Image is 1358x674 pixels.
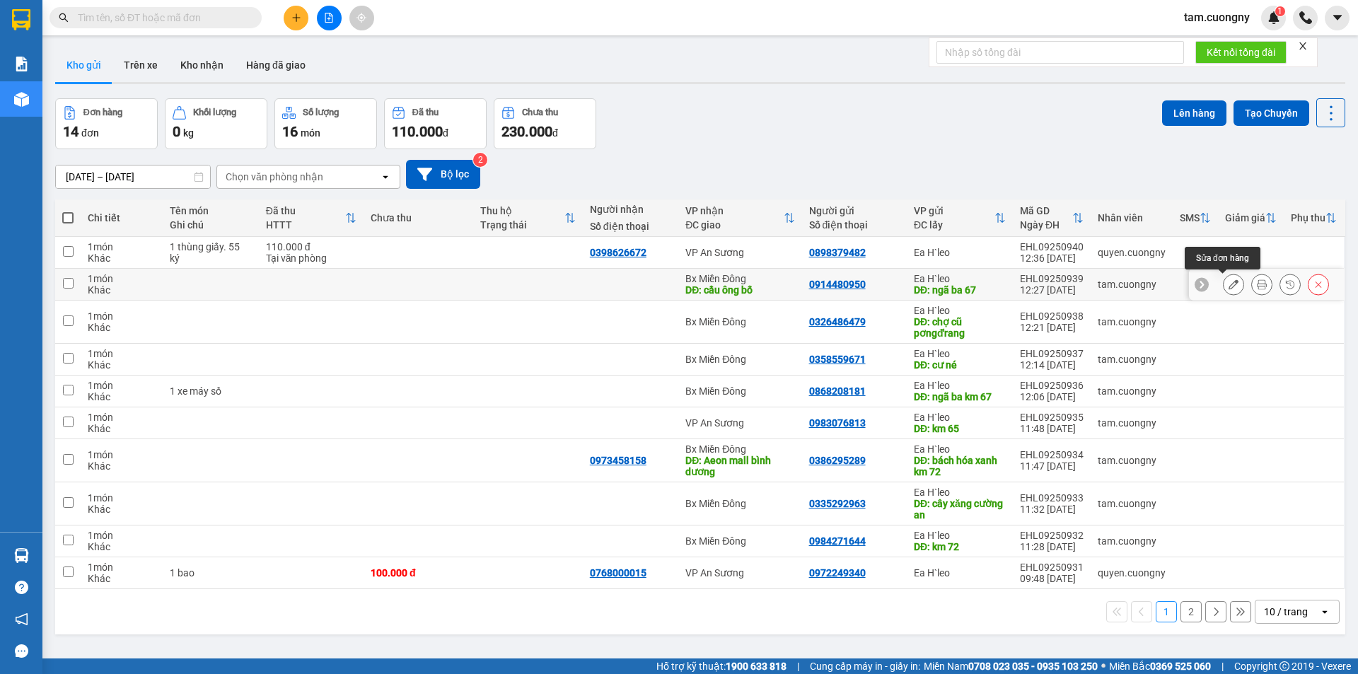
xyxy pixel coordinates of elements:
div: Bx Miền Đông [685,273,794,284]
div: DĐ: chợ cũ pơngđ'rang [914,316,1006,339]
button: plus [284,6,308,30]
div: tam.cuongny [1098,354,1166,365]
div: Bx Miền Đông [685,316,794,327]
div: Đã thu [412,108,439,117]
div: EHL09250933 [1020,492,1084,504]
th: Toggle SortBy [1013,199,1091,237]
div: Ea H`leo [914,567,1006,579]
button: Kết nối tổng đài [1195,41,1287,64]
div: 1 thùng giấy. 55 ký [170,241,251,264]
strong: 1900 633 818 [726,661,787,672]
div: Bx Miền Đông [685,443,794,455]
div: Ea H`leo [914,487,1006,498]
div: 1 món [88,492,156,504]
span: 16 [282,123,298,140]
button: Bộ lọc [406,160,480,189]
sup: 1 [1275,6,1285,16]
div: 1 món [88,562,156,573]
div: Khác [88,504,156,515]
div: Người gửi [809,205,900,216]
th: Toggle SortBy [1173,199,1218,237]
span: 0 [173,123,180,140]
th: Toggle SortBy [473,199,583,237]
div: 11:47 [DATE] [1020,460,1084,472]
div: Trạng thái [480,219,564,231]
div: 11:32 [DATE] [1020,504,1084,515]
span: | [797,658,799,674]
div: 100.000 đ [371,567,466,579]
div: 0973458158 [590,455,646,466]
div: Chọn văn phòng nhận [226,170,323,184]
div: ĐC lấy [914,219,994,231]
span: | [1221,658,1224,674]
div: EHL09250932 [1020,530,1084,541]
th: Toggle SortBy [907,199,1013,237]
img: warehouse-icon [14,548,29,563]
div: VP An Sương [685,567,794,579]
div: HTTT [266,219,345,231]
button: Số lượng16món [274,98,377,149]
span: 1 [1277,6,1282,16]
img: solution-icon [14,57,29,71]
sup: 2 [473,153,487,167]
div: Ea H`leo [914,412,1006,423]
div: 11:48 [DATE] [1020,423,1084,434]
div: 1 xe máy số [170,385,251,397]
div: Đã thu [266,205,345,216]
span: kg [183,127,194,139]
div: 1 món [88,241,156,252]
div: Mã GD [1020,205,1072,216]
strong: 0708 023 035 - 0935 103 250 [968,661,1098,672]
span: 14 [63,123,79,140]
button: Trên xe [112,48,169,82]
div: EHL09250940 [1020,241,1084,252]
img: warehouse-icon [14,92,29,107]
div: 1 bao [170,567,251,579]
div: Sửa đơn hàng [1223,274,1244,295]
div: 0398626672 [590,247,646,258]
div: Khối lượng [193,108,236,117]
div: Ghi chú [170,219,251,231]
strong: 0369 525 060 [1150,661,1211,672]
button: Kho nhận [169,48,235,82]
div: DĐ: km 72 [914,541,1006,552]
span: 230.000 [501,123,552,140]
svg: open [380,171,391,182]
button: Tạo Chuyến [1234,100,1309,126]
div: VP gửi [914,205,994,216]
div: 0914480950 [809,279,866,290]
div: EHL09250931 [1020,562,1084,573]
div: 10 / trang [1264,605,1308,619]
div: Giảm giá [1225,212,1265,223]
div: 1 món [88,449,156,460]
div: DĐ: cây xăng cường an [914,498,1006,521]
div: Khác [88,252,156,264]
button: Chưa thu230.000đ [494,98,596,149]
div: tam.cuongny [1098,417,1166,429]
div: Khác [88,284,156,296]
button: Lên hàng [1162,100,1226,126]
div: 1 món [88,380,156,391]
input: Tìm tên, số ĐT hoặc mã đơn [78,10,245,25]
div: Ea H`leo [914,443,1006,455]
div: tam.cuongny [1098,279,1166,290]
div: Đơn hàng [83,108,122,117]
div: Khác [88,391,156,402]
div: 0768000015 [590,567,646,579]
div: ĐC giao [685,219,783,231]
div: DĐ: Aeon mall bình dương [685,455,794,477]
span: notification [15,612,28,626]
span: Miền Bắc [1109,658,1211,674]
span: đ [552,127,558,139]
div: Khác [88,573,156,584]
span: file-add [324,13,334,23]
div: EHL09250938 [1020,310,1084,322]
div: 12:21 [DATE] [1020,322,1084,333]
span: caret-down [1331,11,1344,24]
div: tam.cuongny [1098,316,1166,327]
span: search [59,13,69,23]
div: 0984271644 [809,535,866,547]
span: Cung cấp máy in - giấy in: [810,658,920,674]
span: 110.000 [392,123,443,140]
span: question-circle [15,581,28,594]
